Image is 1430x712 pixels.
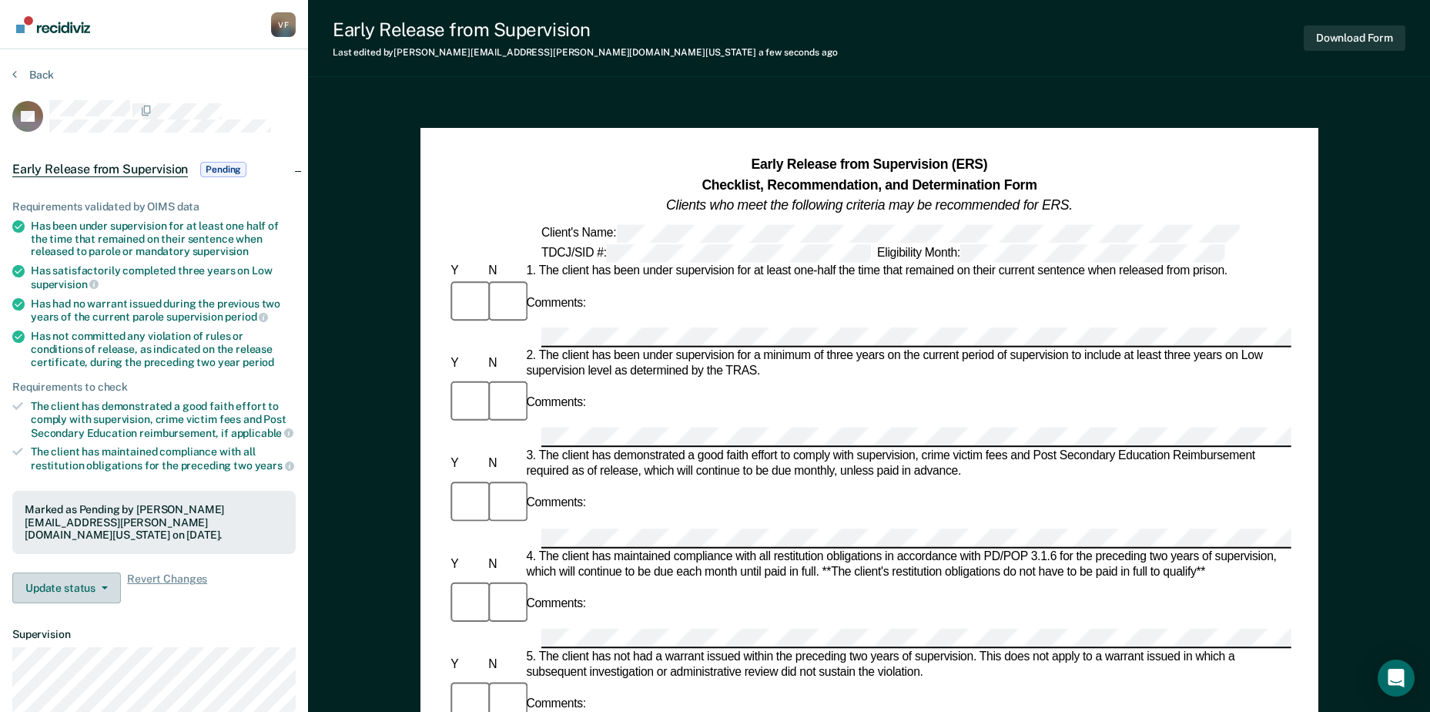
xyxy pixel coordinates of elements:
[12,162,188,177] span: Early Release from Supervision
[523,596,588,612] div: Comments:
[31,278,99,291] span: supervision
[485,356,523,371] div: N
[485,657,523,673] div: N
[874,243,1227,262] div: Eligibility Month:
[25,503,283,542] div: Marked as Pending by [PERSON_NAME][EMAIL_ADDRESS][PERSON_NAME][DOMAIN_NAME][US_STATE] on [DATE].
[31,445,296,472] div: The client has maintained compliance with all restitution obligations for the preceding two
[333,18,838,41] div: Early Release from Supervision
[702,177,1036,193] strong: Checklist, Recommendation, and Determination Form
[523,264,1291,279] div: 1. The client has been under supervision for at least one-half the time that remained on their cu...
[12,68,54,82] button: Back
[231,427,293,439] span: applicable
[1304,25,1405,51] button: Download Form
[271,12,296,37] button: Profile dropdown button
[447,657,485,673] div: Y
[485,557,523,573] div: N
[1378,660,1415,697] div: Open Intercom Messenger
[523,549,1291,579] div: 4. The client has maintained compliance with all restitution obligations in accordance with PD/PO...
[485,264,523,279] div: N
[12,381,296,394] div: Requirements to check
[447,557,485,573] div: Y
[759,47,838,58] span: a few seconds ago
[447,457,485,472] div: Y
[523,496,588,512] div: Comments:
[523,396,588,411] div: Comments:
[243,356,274,368] span: period
[751,156,987,172] strong: Early Release from Supervision (ERS)
[523,650,1291,680] div: 5. The client has not had a warrant issued within the preceding two years of supervision. This do...
[200,162,246,177] span: Pending
[523,449,1291,479] div: 3. The client has demonstrated a good faith effort to comply with supervision, crime victim fees ...
[485,457,523,472] div: N
[31,400,296,439] div: The client has demonstrated a good faith effort to comply with supervision, crime victim fees and...
[193,245,249,257] span: supervision
[523,295,588,311] div: Comments:
[31,220,296,258] div: Has been under supervision for at least one half of the time that remained on their sentence when...
[12,573,121,603] button: Update status
[271,12,296,37] div: V F
[31,264,296,291] div: Has satisfactorily completed three years on Low
[12,628,296,641] dt: Supervision
[127,573,207,603] span: Revert Changes
[447,264,485,279] div: Y
[523,349,1291,379] div: 2. The client has been under supervision for a minimum of three years on the current period of su...
[666,197,1073,213] em: Clients who meet the following criteria may be recommended for ERS.
[31,297,296,324] div: Has had no warrant issued during the previous two years of the current parole supervision
[333,47,838,58] div: Last edited by [PERSON_NAME][EMAIL_ADDRESS][PERSON_NAME][DOMAIN_NAME][US_STATE]
[538,224,1242,243] div: Client's Name:
[447,356,485,371] div: Y
[225,311,268,323] span: period
[538,243,874,262] div: TDCJ/SID #:
[255,459,294,472] span: years
[31,330,296,368] div: Has not committed any violation of rules or conditions of release, as indicated on the release ce...
[16,16,90,33] img: Recidiviz
[12,200,296,213] div: Requirements validated by OIMS data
